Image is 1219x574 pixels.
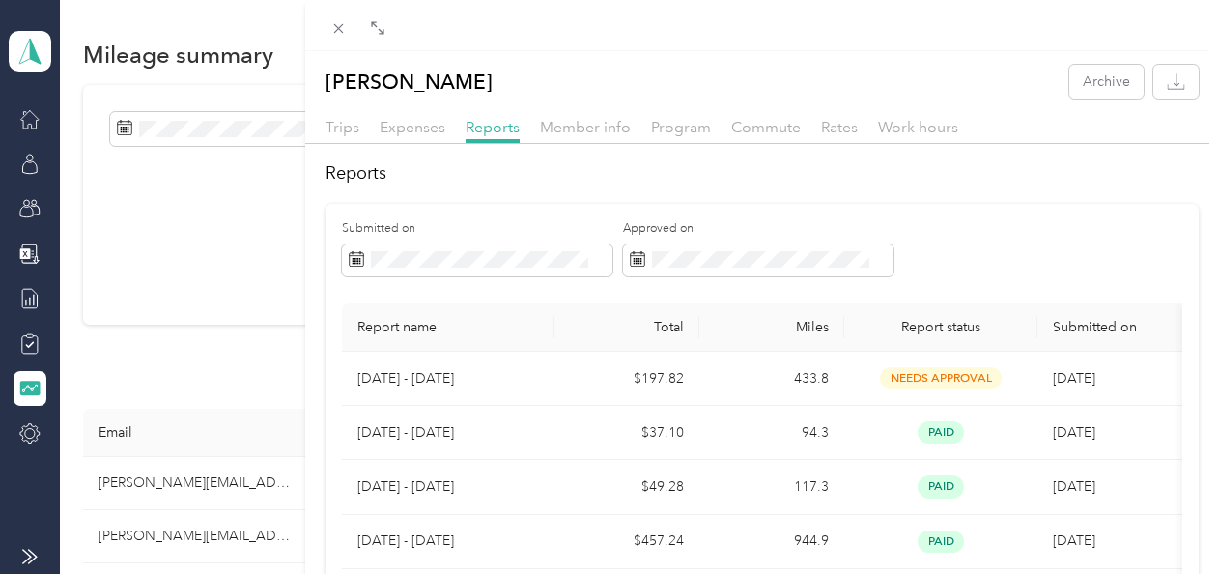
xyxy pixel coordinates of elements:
p: [DATE] - [DATE] [357,476,539,498]
span: Work hours [878,118,958,136]
td: 944.9 [699,515,844,569]
p: [DATE] - [DATE] [357,368,539,389]
span: Rates [821,118,858,136]
label: Approved on [623,220,893,238]
span: Commute [731,118,801,136]
td: $197.82 [554,352,699,406]
span: [DATE] [1053,370,1095,387]
th: Report name [342,303,554,352]
span: paid [918,531,964,553]
p: [PERSON_NAME] [326,65,493,99]
span: needs approval [880,367,1002,389]
span: Report status [860,319,1022,335]
span: Expenses [380,118,445,136]
iframe: Everlance-gr Chat Button Frame [1111,466,1219,574]
span: Reports [466,118,520,136]
span: paid [918,421,964,444]
span: Program [651,118,711,136]
td: $457.24 [554,515,699,569]
label: Submitted on [342,220,612,238]
td: $49.28 [554,460,699,514]
div: Total [570,319,684,335]
span: [DATE] [1053,424,1095,441]
td: $37.10 [554,406,699,460]
span: paid [918,475,964,498]
span: [DATE] [1053,532,1095,549]
h2: Reports [326,160,1200,187]
td: 117.3 [699,460,844,514]
button: Archive [1069,65,1144,99]
p: [DATE] - [DATE] [357,422,539,444]
td: 433.8 [699,352,844,406]
span: Trips [326,118,359,136]
div: Miles [715,319,829,335]
th: Submitted on [1037,303,1182,352]
td: 94.3 [699,406,844,460]
span: [DATE] [1053,478,1095,495]
p: [DATE] - [DATE] [357,531,539,552]
span: Member info [540,118,631,136]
